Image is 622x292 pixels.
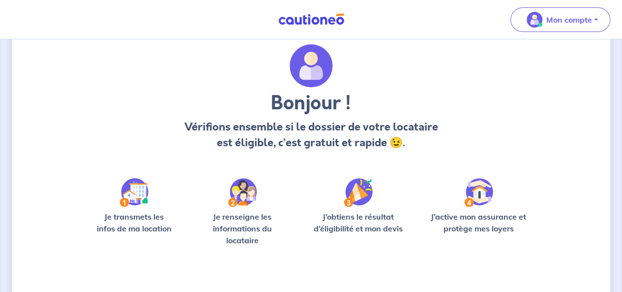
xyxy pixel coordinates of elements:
[90,211,178,234] p: Je transmets les infos de ma location
[425,211,532,234] p: J’active mon assurance et protège mes loyers
[344,178,373,207] img: /static/f3e743aab9439237c3e2196e4328bba9/Step-3.svg
[193,211,291,246] p: Je renseigne les informations du locataire
[182,119,440,151] p: Vérifions ensemble si le dossier de votre locataire est éligible, c’est gratuit et rapide 😉.
[119,178,148,207] img: /static/90a569abe86eec82015bcaae536bd8e6/Step-1.svg
[290,44,333,88] img: archivate
[510,7,610,32] button: illu_account_valid_menu.svgMon compte
[527,12,542,28] img: illu_account_valid_menu.svg
[546,14,592,26] p: Mon compte
[274,13,348,26] img: Cautioneo
[228,178,257,207] img: /static/c0a346edaed446bb123850d2d04ad552/Step-2.svg
[182,92,440,115] h3: Bonjour !
[464,178,493,207] img: /static/bfff1cf634d835d9112899e6a3df1a5d/Step-4.svg
[307,211,410,234] p: J’obtiens le résultat d’éligibilité et mon devis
